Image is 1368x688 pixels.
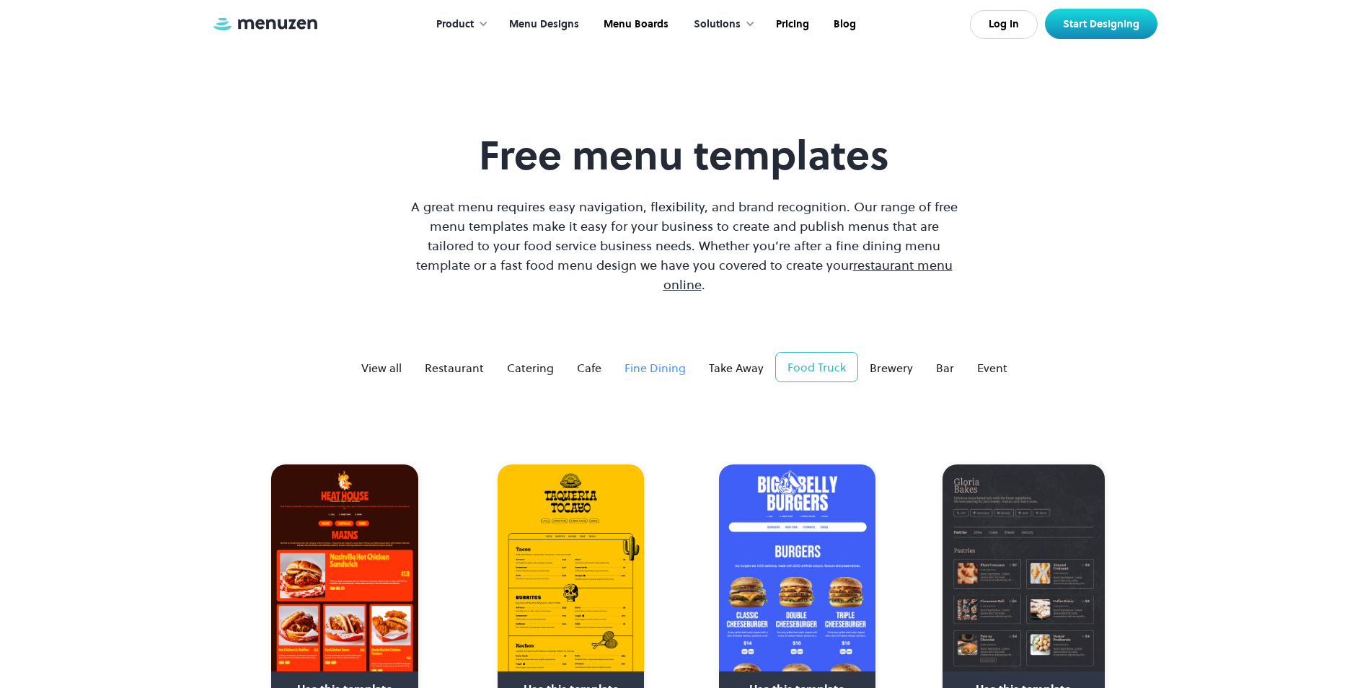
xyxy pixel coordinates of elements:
[625,359,686,376] div: Fine Dining
[709,359,764,376] div: Take Away
[694,17,741,32] div: Solutions
[422,2,495,47] div: Product
[1045,9,1157,39] a: Start Designing
[361,359,402,376] div: View all
[407,197,961,294] p: A great menu requires easy navigation, flexibility, and brand recognition. Our range of free menu...
[507,359,554,376] div: Catering
[495,2,590,47] a: Menu Designs
[425,359,484,376] div: Restaurant
[820,2,867,47] a: Blog
[577,359,601,376] div: Cafe
[407,131,961,180] h1: Free menu templates
[590,2,679,47] a: Menu Boards
[970,10,1038,39] a: Log In
[936,359,954,376] div: Bar
[787,358,846,376] div: Food Truck
[977,359,1007,376] div: Event
[679,2,762,47] div: Solutions
[436,17,474,32] div: Product
[762,2,820,47] a: Pricing
[870,359,913,376] div: Brewery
